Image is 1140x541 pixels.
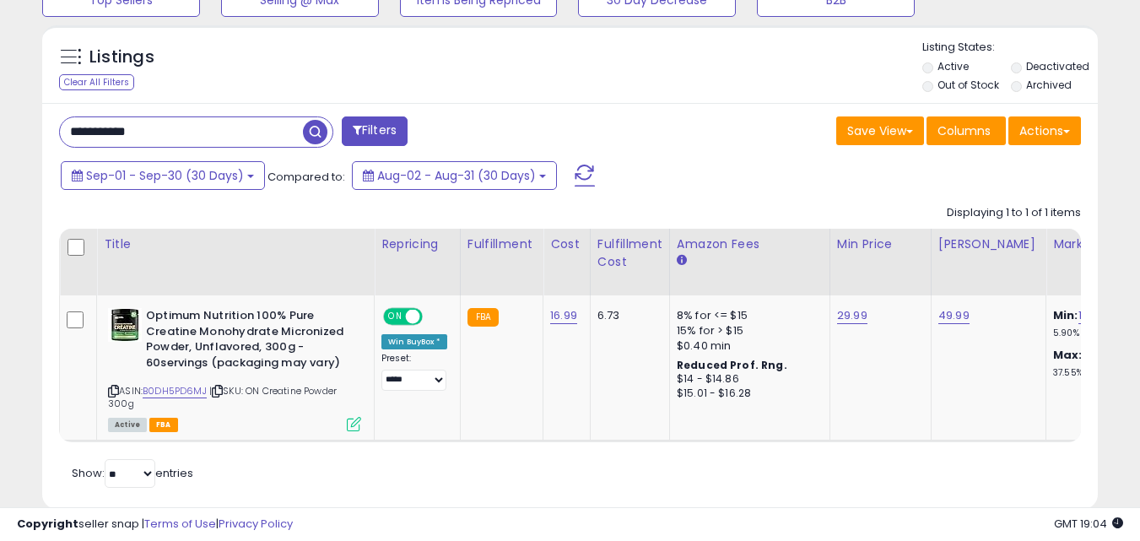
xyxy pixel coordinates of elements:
[381,334,447,349] div: Win BuyBox *
[597,235,662,271] div: Fulfillment Cost
[104,235,367,253] div: Title
[149,418,178,432] span: FBA
[86,167,244,184] span: Sep-01 - Sep-30 (30 Days)
[59,74,134,90] div: Clear All Filters
[836,116,924,145] button: Save View
[61,161,265,190] button: Sep-01 - Sep-30 (30 Days)
[377,167,536,184] span: Aug-02 - Aug-31 (30 Days)
[1054,516,1123,532] span: 2025-10-10 19:04 GMT
[219,516,293,532] a: Privacy Policy
[938,235,1039,253] div: [PERSON_NAME]
[146,308,351,375] b: Optimum Nutrition 100% Pure Creatine Monohydrate Micronized Powder, Unflavored, 300g - 60servings...
[108,384,337,409] span: | SKU: ON Creatine Powder 300g
[17,516,78,532] strong: Copyright
[1026,59,1089,73] label: Deactivated
[89,46,154,69] h5: Listings
[937,59,969,73] label: Active
[342,116,408,146] button: Filters
[467,235,536,253] div: Fulfillment
[677,308,817,323] div: 8% for <= $15
[937,122,991,139] span: Columns
[1026,78,1072,92] label: Archived
[1053,307,1078,323] b: Min:
[937,78,999,92] label: Out of Stock
[677,253,687,268] small: Amazon Fees.
[144,516,216,532] a: Terms of Use
[927,116,1006,145] button: Columns
[550,307,577,324] a: 16.99
[1053,347,1083,363] b: Max:
[677,358,787,372] b: Reduced Prof. Rng.
[385,310,406,324] span: ON
[677,235,823,253] div: Amazon Fees
[381,235,453,253] div: Repricing
[947,205,1081,221] div: Displaying 1 to 1 of 1 items
[677,323,817,338] div: 15% for > $15
[938,307,970,324] a: 49.99
[677,338,817,354] div: $0.40 min
[267,169,345,185] span: Compared to:
[17,517,293,533] div: seller snap | |
[108,308,361,430] div: ASIN:
[550,235,583,253] div: Cost
[677,372,817,387] div: $14 - $14.86
[352,161,557,190] button: Aug-02 - Aug-31 (30 Days)
[72,465,193,481] span: Show: entries
[108,308,142,342] img: 51-JQSmJPZL._SL40_.jpg
[467,308,499,327] small: FBA
[677,387,817,401] div: $15.01 - $16.28
[420,310,447,324] span: OFF
[108,418,147,432] span: All listings currently available for purchase on Amazon
[1008,116,1081,145] button: Actions
[597,308,656,323] div: 6.73
[837,307,867,324] a: 29.99
[143,384,207,398] a: B0DH5PD6MJ
[381,353,447,391] div: Preset:
[837,235,924,253] div: Min Price
[922,40,1098,56] p: Listing States:
[1078,307,1106,324] a: 10.42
